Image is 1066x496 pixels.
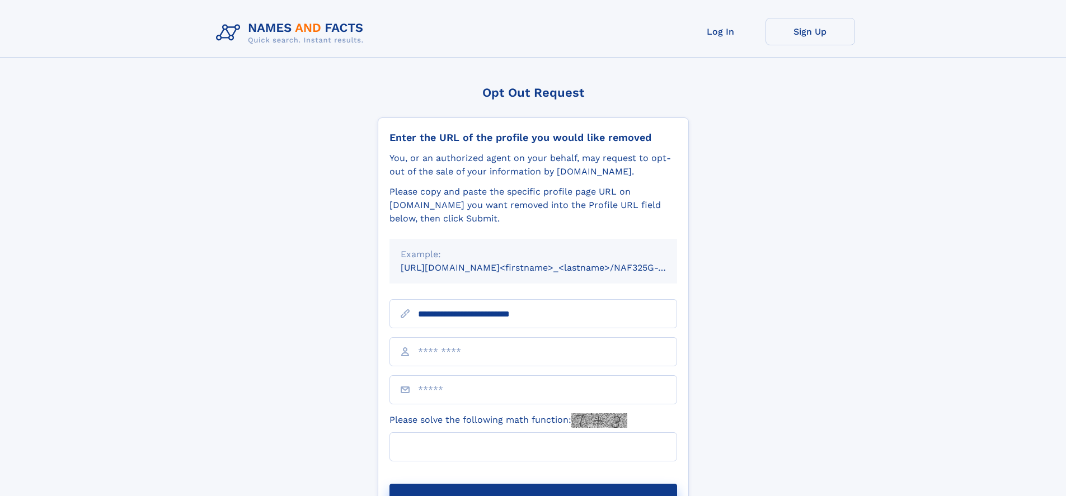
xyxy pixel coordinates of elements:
div: You, or an authorized agent on your behalf, may request to opt-out of the sale of your informatio... [389,152,677,178]
a: Log In [676,18,766,45]
a: Sign Up [766,18,855,45]
label: Please solve the following math function: [389,413,627,428]
div: Please copy and paste the specific profile page URL on [DOMAIN_NAME] you want removed into the Pr... [389,185,677,225]
div: Example: [401,248,666,261]
img: Logo Names and Facts [212,18,373,48]
div: Enter the URL of the profile you would like removed [389,131,677,144]
small: [URL][DOMAIN_NAME]<firstname>_<lastname>/NAF325G-xxxxxxxx [401,262,698,273]
div: Opt Out Request [378,86,689,100]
